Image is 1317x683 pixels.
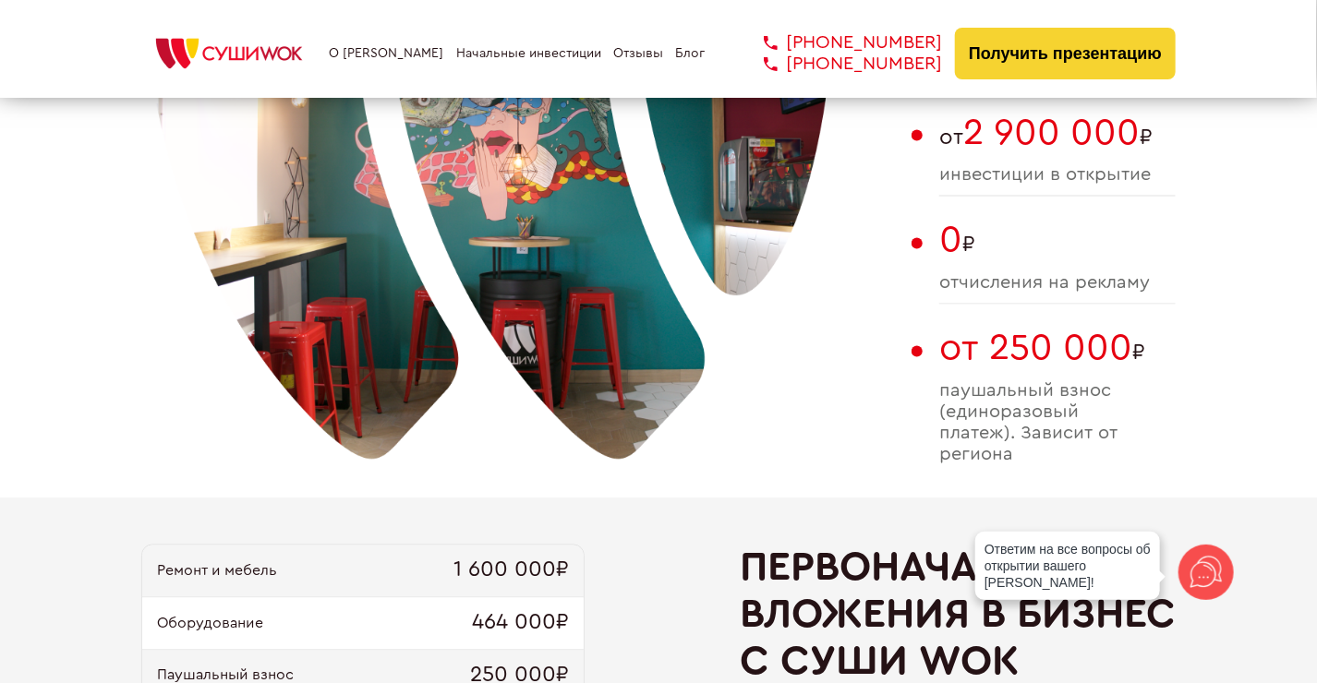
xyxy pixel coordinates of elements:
[456,46,601,61] a: Начальные инвестиции
[963,114,1140,151] span: 2 900 000
[939,165,1176,186] span: инвестиции в открытие
[939,222,962,259] span: 0
[939,220,1176,262] span: ₽
[157,563,277,580] span: Ремонт и мебель
[157,616,263,632] span: Оборудование
[472,611,569,637] span: 464 000₽
[453,558,569,584] span: 1 600 000₽
[939,273,1176,294] span: отчисления на рекламу
[613,46,663,61] a: Отзывы
[141,33,317,74] img: СУШИWOK
[939,328,1176,370] span: ₽
[675,46,705,61] a: Блог
[955,28,1176,79] button: Получить презентацию
[329,46,443,61] a: О [PERSON_NAME]
[939,381,1176,466] span: паушальный взнос (единоразовый платеж). Зависит от региона
[975,532,1160,600] div: Ответим на все вопросы об открытии вашего [PERSON_NAME]!
[939,112,1176,154] span: от ₽
[736,32,943,54] a: [PHONE_NUMBER]
[736,54,943,75] a: [PHONE_NUMBER]
[939,330,1132,367] span: от 250 000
